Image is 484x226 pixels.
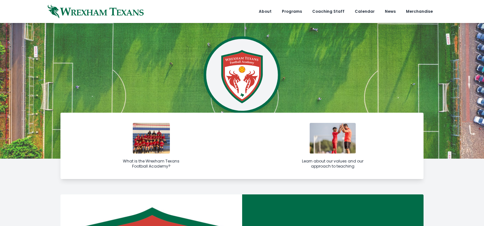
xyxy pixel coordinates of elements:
div: Learn about our values and our approach to teaching [302,159,363,169]
a: What is the Wrexham Texans Football Academy? [60,113,242,179]
div: What is the Wrexham Texans Football Academy? [121,159,182,169]
a: Learn about our values and our approach to teaching [242,113,424,179]
img: img_6398-1731961969.jpg [133,123,170,154]
img: with-player.jpg [310,123,356,154]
